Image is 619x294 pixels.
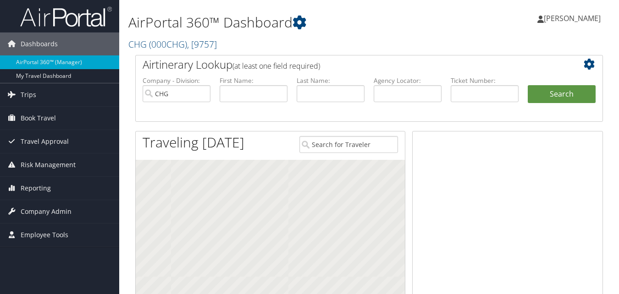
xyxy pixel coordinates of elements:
span: ( 000CHG ) [149,38,187,50]
h1: AirPortal 360™ Dashboard [128,13,449,32]
span: Travel Approval [21,130,69,153]
button: Search [528,85,596,103]
label: Agency Locator: [374,76,442,85]
a: CHG [128,38,217,50]
a: [PERSON_NAME] [537,5,610,32]
span: , [ 9757 ] [187,38,217,50]
label: Last Name: [297,76,365,85]
span: Reporting [21,177,51,200]
h1: Traveling [DATE] [143,133,244,152]
span: (at least one field required) [232,61,320,71]
span: Book Travel [21,107,56,130]
span: [PERSON_NAME] [544,13,601,23]
span: Company Admin [21,200,72,223]
span: Employee Tools [21,223,68,246]
label: Company - Division: [143,76,210,85]
span: Risk Management [21,153,76,176]
span: Trips [21,83,36,106]
input: Search for Traveler [299,136,398,153]
span: Dashboards [21,33,58,55]
img: airportal-logo.png [20,6,112,27]
label: First Name: [220,76,287,85]
label: Ticket Number: [451,76,519,85]
h2: Airtinerary Lookup [143,57,557,72]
